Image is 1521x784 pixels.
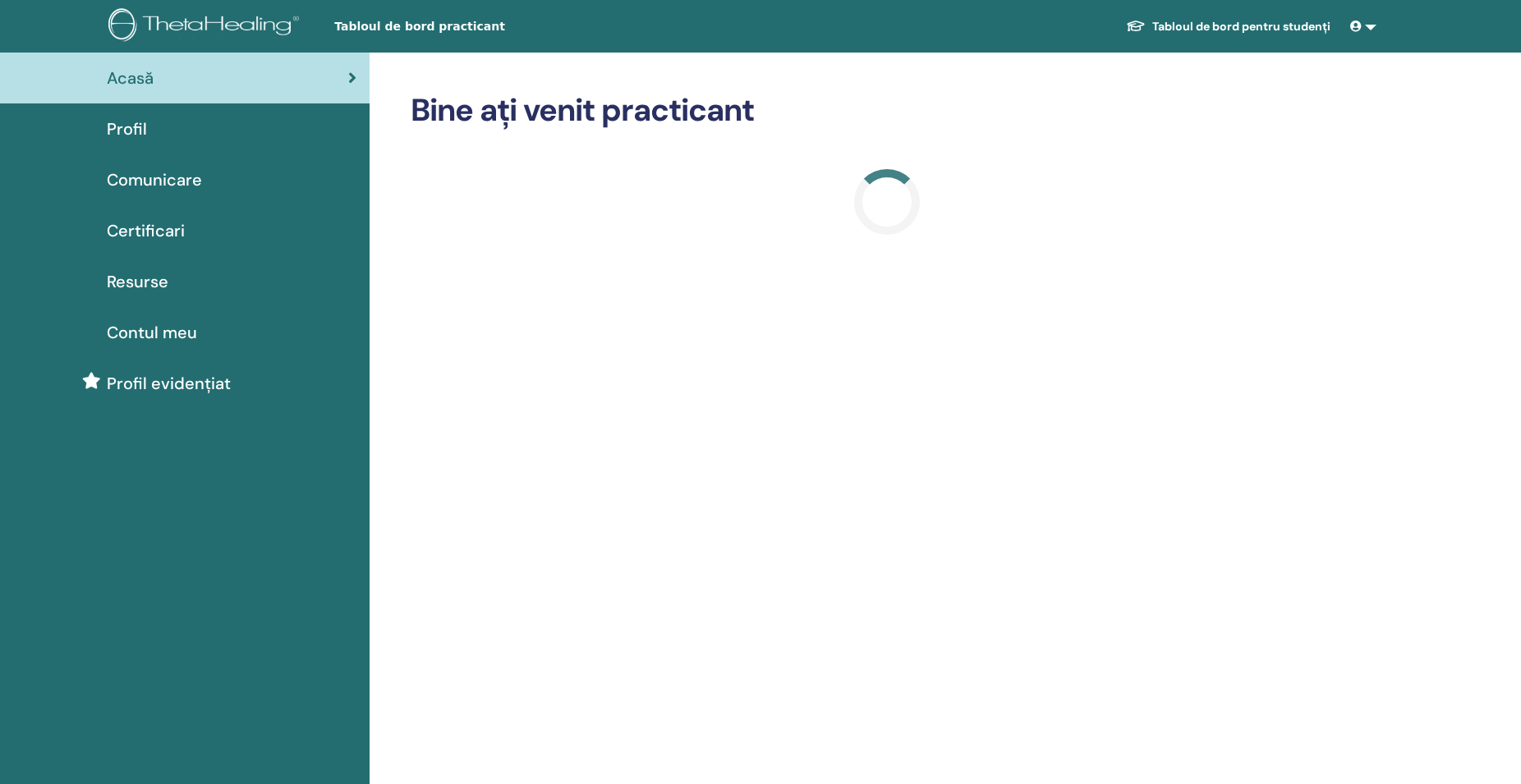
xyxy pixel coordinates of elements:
img: logo.png [108,8,305,45]
span: Resurse [107,269,168,294]
span: Acasă [107,66,154,90]
img: graduation-cap-white.svg [1126,19,1146,33]
span: Contul meu [107,320,197,345]
span: Profil [107,117,147,141]
span: Profil evidențiat [107,371,231,396]
span: Certificari [107,218,185,243]
a: Tabloul de bord pentru studenți [1113,11,1344,42]
span: Comunicare [107,167,202,192]
span: Tabloul de bord practicant [334,18,581,35]
h2: Bine ați venit practicant [411,92,1362,130]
